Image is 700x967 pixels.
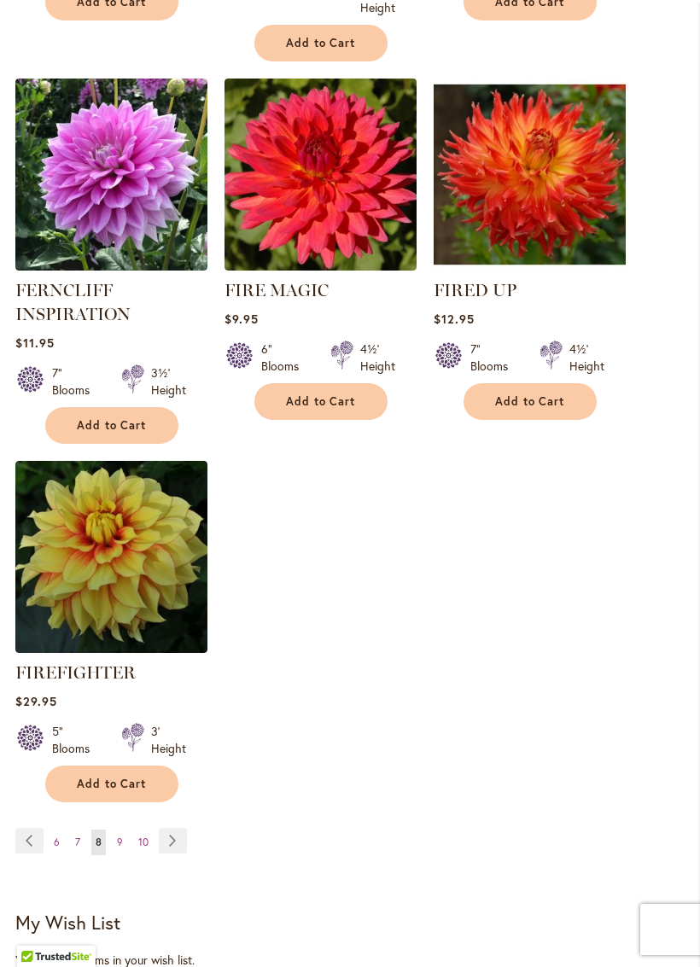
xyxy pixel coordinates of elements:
span: 7 [75,836,80,848]
div: 3½' Height [151,364,186,399]
strong: My Wish List [15,910,120,935]
iframe: Launch Accessibility Center [13,906,61,954]
button: Add to Cart [45,766,178,802]
a: Ferncliff Inspiration [15,258,207,274]
span: 10 [138,836,149,848]
div: 3' Height [151,723,186,757]
img: FIRE MAGIC [225,79,417,271]
a: 7 [71,830,85,855]
span: $12.95 [434,311,475,327]
span: $29.95 [15,693,57,709]
div: 7" Blooms [52,364,101,399]
button: Add to Cart [254,25,388,61]
button: Add to Cart [254,383,388,420]
div: 4½' Height [360,341,395,375]
img: FIREFIGHTER [15,461,207,653]
span: Add to Cart [495,394,565,409]
a: FIRED UP [434,258,626,274]
span: 9 [117,836,123,848]
span: Add to Cart [77,777,147,791]
span: 6 [54,836,60,848]
a: 9 [113,830,127,855]
a: FIREFIGHTER [15,640,207,656]
button: Add to Cart [45,407,178,444]
span: Add to Cart [77,418,147,433]
a: FERNCLIFF INSPIRATION [15,280,131,324]
div: 4½' Height [569,341,604,375]
span: Add to Cart [286,36,356,50]
a: FIRE MAGIC [225,280,329,300]
a: 6 [50,830,64,855]
span: $11.95 [15,335,55,351]
a: 10 [134,830,153,855]
span: 8 [96,836,102,848]
div: 7" Blooms [470,341,519,375]
span: Add to Cart [286,394,356,409]
img: Ferncliff Inspiration [15,79,207,271]
a: FIRE MAGIC [225,258,417,274]
span: $9.95 [225,311,259,327]
button: Add to Cart [464,383,597,420]
a: FIRED UP [434,280,516,300]
a: FIREFIGHTER [15,662,136,683]
div: 5" Blooms [52,723,101,757]
div: 6" Blooms [261,341,310,375]
img: FIRED UP [434,79,626,271]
